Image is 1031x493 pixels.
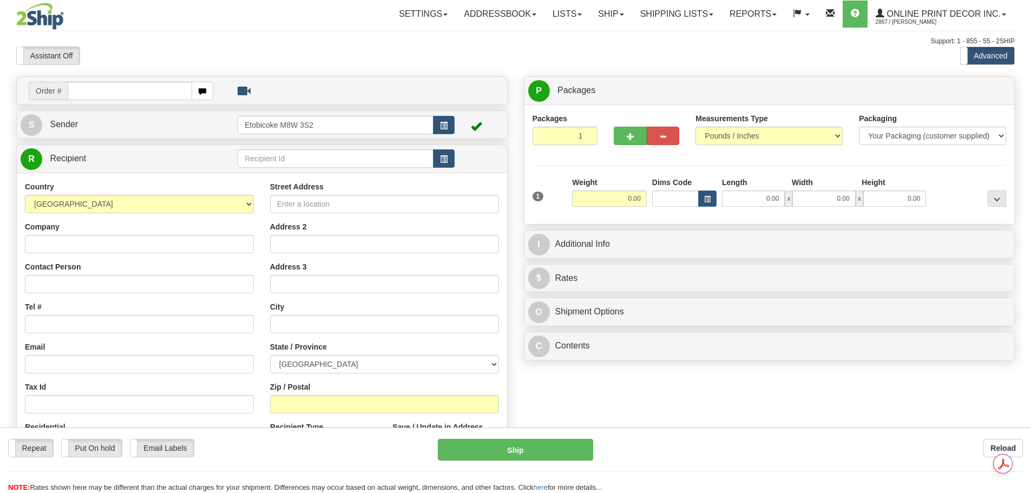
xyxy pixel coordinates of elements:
a: CContents [528,335,1011,357]
span: Sender [50,120,78,129]
label: Email [25,341,45,352]
span: Recipient [50,154,86,163]
a: $Rates [528,267,1011,290]
label: Company [25,221,60,232]
a: Online Print Decor Inc. 2867 / [PERSON_NAME] [868,1,1014,28]
label: Zip / Postal [270,382,311,392]
label: State / Province [270,341,327,352]
a: Shipping lists [632,1,721,28]
label: Address 3 [270,261,307,272]
span: I [528,234,550,255]
span: $ [528,267,550,289]
span: S [21,114,42,136]
a: S Sender [21,114,238,136]
iframe: chat widget [1006,191,1030,301]
label: Assistant Off [17,47,80,64]
label: Residential [25,422,65,432]
label: Packaging [859,113,897,124]
input: Enter a location [270,195,499,213]
label: Repeat [9,439,53,457]
label: Length [722,177,747,188]
span: R [21,148,42,170]
span: Packages [557,86,595,95]
span: O [528,301,550,323]
div: Support: 1 - 855 - 55 - 2SHIP [16,37,1015,46]
span: P [528,80,550,102]
label: Put On hold [62,439,122,457]
label: Save / Update in Address Book [392,422,498,443]
label: Country [25,181,54,192]
label: Height [862,177,885,188]
span: C [528,336,550,357]
b: Reload [990,444,1016,452]
input: Recipient Id [238,149,434,168]
a: Ship [590,1,632,28]
a: IAdditional Info [528,233,1011,255]
a: Lists [544,1,590,28]
label: Tax Id [25,382,46,392]
span: Order # [29,82,68,100]
label: Address 2 [270,221,307,232]
a: Settings [391,1,456,28]
label: Dims Code [652,177,692,188]
label: Recipient Type [270,422,324,432]
div: ... [988,190,1006,207]
span: x [856,190,863,207]
label: Width [792,177,813,188]
a: Addressbook [456,1,544,28]
span: 2867 / [PERSON_NAME] [876,17,957,28]
span: x [785,190,792,207]
input: Sender Id [238,116,434,134]
button: Ship [438,439,593,461]
button: Reload [983,439,1023,457]
label: Contact Person [25,261,81,272]
label: Packages [533,113,568,124]
span: NOTE: [8,483,30,491]
a: P Packages [528,80,1011,102]
label: City [270,301,284,312]
label: Street Address [270,181,324,192]
label: Advanced [961,47,1014,64]
label: Weight [572,177,597,188]
span: Online Print Decor Inc. [884,9,1001,18]
img: logo2867.jpg [16,3,64,30]
a: OShipment Options [528,301,1011,323]
span: 1 [533,192,544,201]
label: Email Labels [130,439,194,457]
label: Measurements Type [695,113,768,124]
a: R Recipient [21,148,214,170]
label: Tel # [25,301,42,312]
a: here [534,483,548,491]
a: Reports [721,1,785,28]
